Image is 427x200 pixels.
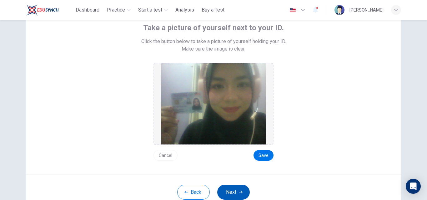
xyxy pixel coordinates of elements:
img: Profile picture [334,5,344,15]
button: Dashboard [73,4,102,16]
span: Click the button below to take a picture of yourself holding your ID. [141,38,286,45]
span: Start a test [138,6,162,14]
button: Buy a Test [199,4,227,16]
button: Cancel [153,150,178,161]
button: Back [177,185,210,200]
div: Open Intercom Messenger [406,179,421,194]
button: Analysis [173,4,197,16]
img: preview screemshot [161,63,266,144]
img: en [289,8,297,12]
button: Start a test [136,4,170,16]
button: Next [217,185,250,200]
span: Practice [107,6,125,14]
img: ELTC logo [26,4,59,16]
span: Analysis [175,6,194,14]
a: ELTC logo [26,4,73,16]
button: Practice [104,4,133,16]
button: Save [254,150,274,161]
span: Take a picture of yourself next to your ID. [143,23,284,33]
div: [PERSON_NAME] [349,6,384,14]
span: Dashboard [76,6,99,14]
span: Buy a Test [202,6,224,14]
span: Make sure the image is clear. [182,45,245,53]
